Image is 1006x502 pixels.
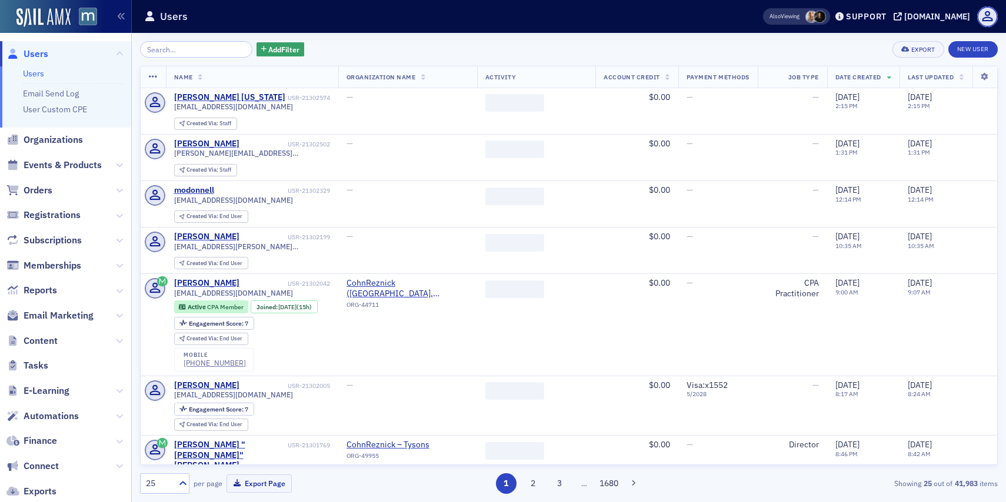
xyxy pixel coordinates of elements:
[146,477,172,490] div: 25
[226,474,292,493] button: Export Page
[894,12,974,21] button: [DOMAIN_NAME]
[268,44,299,55] span: Add Filter
[908,242,934,250] time: 10:35 AM
[835,148,858,156] time: 1:31 PM
[485,442,544,460] span: ‌
[908,195,934,203] time: 12:14 PM
[908,439,932,450] span: [DATE]
[835,138,860,149] span: [DATE]
[908,138,932,149] span: [DATE]
[908,102,930,110] time: 2:15 PM
[174,300,249,313] div: Active: Active: CPA Member
[599,473,619,494] button: 1680
[278,303,297,311] span: [DATE]
[174,380,239,391] div: [PERSON_NAME]
[179,303,243,311] a: Active CPA Member
[186,213,242,220] div: End User
[24,284,57,297] span: Reports
[189,405,245,413] span: Engagement Score :
[24,259,81,272] span: Memberships
[24,460,59,473] span: Connect
[6,309,94,322] a: Email Marketing
[174,403,254,416] div: Engagement Score: 7
[6,434,57,447] a: Finance
[347,231,353,242] span: —
[186,212,219,220] span: Created Via :
[216,187,330,195] div: USR-21302329
[485,94,544,112] span: ‌
[174,278,239,289] a: [PERSON_NAME]
[835,380,860,390] span: [DATE]
[908,390,931,398] time: 8:24 AM
[835,288,858,296] time: 9:00 AM
[174,102,293,111] span: [EMAIL_ADDRESS][DOMAIN_NAME]
[485,280,544,298] span: ‌
[174,139,239,149] div: [PERSON_NAME]
[241,280,330,287] div: USR-21302042
[174,118,237,130] div: Created Via: Staff
[174,333,248,345] div: Created Via: End User
[347,452,454,464] div: ORG-49955
[977,6,998,27] span: Profile
[189,319,245,327] span: Engagement Score :
[908,148,930,156] time: 1:31 PM
[911,46,935,53] div: Export
[908,277,932,288] span: [DATE]
[720,478,998,488] div: Showing out of items
[160,9,188,24] h1: Users
[174,92,285,103] a: [PERSON_NAME] [US_STATE]
[257,42,305,57] button: AddFilter
[908,380,932,390] span: [DATE]
[174,149,330,158] span: [PERSON_NAME][EMAIL_ADDRESS][PERSON_NAME]
[649,138,670,149] span: $0.00
[770,12,781,20] div: Also
[908,73,954,81] span: Last Updated
[174,419,248,431] div: Created Via: End User
[347,440,454,450] a: CohnReznick – Tysons
[485,73,516,81] span: Activity
[288,441,330,449] div: USR-21301769
[649,231,670,242] span: $0.00
[766,278,819,299] div: CPA Practitioner
[79,8,97,26] img: SailAMX
[347,301,469,313] div: ORG-44711
[24,384,69,397] span: E-Learning
[908,185,932,195] span: [DATE]
[649,185,670,195] span: $0.00
[174,317,254,330] div: Engagement Score: 7
[6,485,56,498] a: Exports
[184,359,246,367] div: [PHONE_NUMBER]
[687,92,693,102] span: —
[24,184,52,197] span: Orders
[24,48,48,61] span: Users
[649,380,670,390] span: $0.00
[186,166,219,173] span: Created Via :
[835,390,858,398] time: 8:17 AM
[908,450,931,458] time: 8:42 AM
[186,420,219,428] span: Created Via :
[846,11,887,22] div: Support
[24,133,83,146] span: Organizations
[6,284,57,297] a: Reports
[687,185,693,195] span: —
[812,380,819,390] span: —
[23,68,44,79] a: Users
[835,185,860,195] span: [DATE]
[174,196,293,205] span: [EMAIL_ADDRESS][DOMAIN_NAME]
[71,8,97,28] a: View Homepage
[174,185,214,196] a: modonnell
[6,359,48,372] a: Tasks
[241,140,330,148] div: USR-21302502
[6,384,69,397] a: E-Learning
[6,234,82,247] a: Subscriptions
[788,73,819,81] span: Job Type
[174,440,286,471] a: [PERSON_NAME] "[PERSON_NAME]" [PERSON_NAME]
[687,390,749,398] span: 5 / 2028
[174,210,248,223] div: Created Via: End User
[687,277,693,288] span: —
[485,140,544,158] span: ‌
[23,104,87,115] a: User Custom CPE
[24,159,102,172] span: Events & Products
